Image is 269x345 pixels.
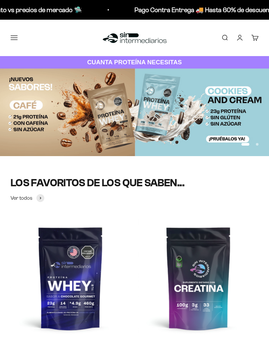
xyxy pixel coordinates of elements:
a: Ver todos [10,194,44,202]
img: Proteína Whey [10,218,131,338]
split-lines: LOS FAVORITOS DE LOS QUE SABEN... [10,177,184,189]
img: Creatina Monohidrato [138,218,259,338]
span: Ver todos [10,194,32,202]
strong: CUANTA PROTEÍNA NECESITAS [87,59,182,66]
